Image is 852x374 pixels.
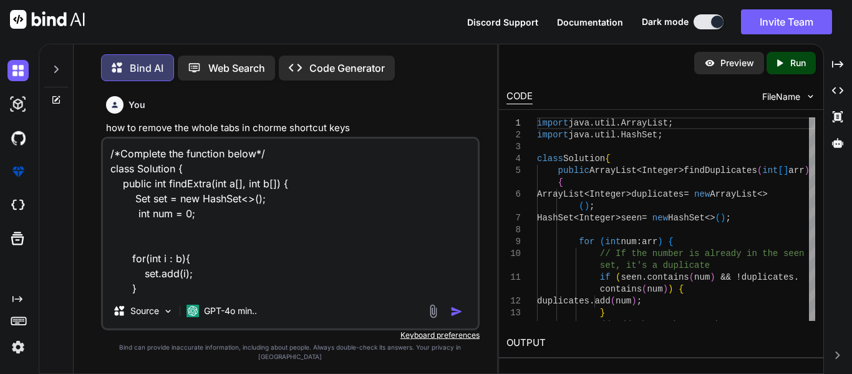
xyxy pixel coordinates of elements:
[579,213,616,223] span: Integer
[710,272,715,282] span: )
[616,130,621,140] span: .
[558,177,563,187] span: {
[720,213,725,223] span: )
[163,306,173,317] img: Pick Models
[621,130,657,140] span: HashSet
[589,165,637,175] span: ArrayList
[204,305,257,317] p: GPT-4o min..
[537,154,563,164] span: class
[506,141,521,153] div: 3
[762,165,778,175] span: int
[637,165,642,175] span: <
[558,165,589,175] span: public
[594,130,616,140] span: util
[600,320,773,330] span: // Add the number to the seen set
[467,17,538,27] span: Discord Support
[600,308,605,318] span: }
[557,17,623,27] span: Documentation
[642,213,647,223] span: =
[208,61,265,76] p: Web Search
[130,61,163,76] p: Bind AI
[616,118,621,128] span: .
[506,319,521,331] div: 14
[668,118,673,128] span: ;
[788,165,804,175] span: arr
[537,213,574,223] span: HashSet
[616,272,621,282] span: (
[642,16,689,28] span: Dark mode
[631,296,636,306] span: )
[584,201,589,211] span: )
[7,94,29,115] img: darkAi-studio
[621,118,668,128] span: ArrayList
[589,118,594,128] span: .
[594,296,610,306] span: add
[605,237,621,247] span: int
[467,16,538,29] button: Discord Support
[589,189,626,199] span: Integer
[589,201,594,211] span: ;
[600,260,710,270] span: set, it's a duplicate
[694,272,710,282] span: num
[600,237,605,247] span: (
[106,121,477,135] p: how to remove the whole tabs in chorme shortcut keys
[611,296,616,306] span: (
[668,284,673,294] span: )
[652,213,668,223] span: new
[689,272,694,282] span: (
[101,330,480,340] p: Keyboard preferences
[426,304,440,318] img: attachment
[101,343,480,362] p: Bind can provide inaccurate information, including about people. Always double-check its answers....
[450,305,463,318] img: icon
[594,118,616,128] span: util
[589,130,594,140] span: .
[684,165,757,175] span: findDuplicates
[679,284,684,294] span: {
[506,272,521,283] div: 11
[537,296,589,306] span: duplicates
[537,189,584,199] span: ArrayList
[616,213,621,223] span: >
[600,272,611,282] span: if
[626,189,631,199] span: >
[762,91,800,103] span: FileName
[537,118,568,128] span: import
[778,165,783,175] span: [
[506,129,521,141] div: 2
[600,249,805,258] span: // If the number is already in the seen
[7,127,29,149] img: githubDark
[584,189,589,199] span: <
[616,296,631,306] span: num
[790,57,806,69] p: Run
[103,139,478,293] textarea: /*Complete the function below*/ class Solution { public int findExtra(int a[], int b[]) { Set set...
[499,328,823,358] h2: OUTPUT
[715,213,720,223] span: (
[668,237,673,247] span: {
[600,284,642,294] span: contains
[668,213,715,223] span: HashSet<>
[684,189,689,199] span: =
[679,165,684,175] span: >
[657,237,662,247] span: )
[309,61,385,76] p: Code Generator
[621,237,636,247] span: num
[663,284,668,294] span: )
[694,189,710,199] span: new
[557,16,623,29] button: Documentation
[710,189,767,199] span: ArrayList<>
[7,195,29,216] img: cloudideIcon
[506,224,521,236] div: 8
[506,236,521,248] div: 9
[506,295,521,307] div: 12
[637,237,642,247] span: :
[568,130,589,140] span: java
[720,57,754,69] p: Preview
[605,154,610,164] span: {
[563,154,605,164] span: Solution
[7,337,29,358] img: settings
[642,284,647,294] span: (
[657,130,662,140] span: ;
[7,60,29,81] img: darkChat
[704,57,715,69] img: preview
[805,165,810,175] span: )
